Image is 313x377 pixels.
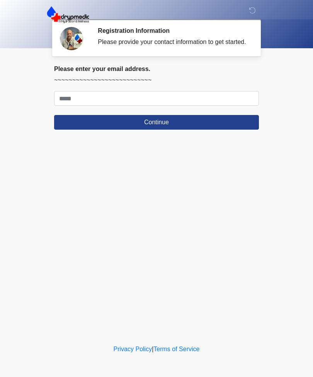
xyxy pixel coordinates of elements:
[98,27,247,34] h2: Registration Information
[60,27,83,50] img: Agent Avatar
[46,6,90,24] img: DrypMedic IV Hydration & Wellness Logo
[114,346,152,352] a: Privacy Policy
[54,65,259,73] h2: Please enter your email address.
[54,76,259,85] p: ~~~~~~~~~~~~~~~~~~~~~~~~~~~
[54,115,259,130] button: Continue
[98,37,247,47] div: Please provide your contact information to get started.
[153,346,199,352] a: Terms of Service
[152,346,153,352] a: |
